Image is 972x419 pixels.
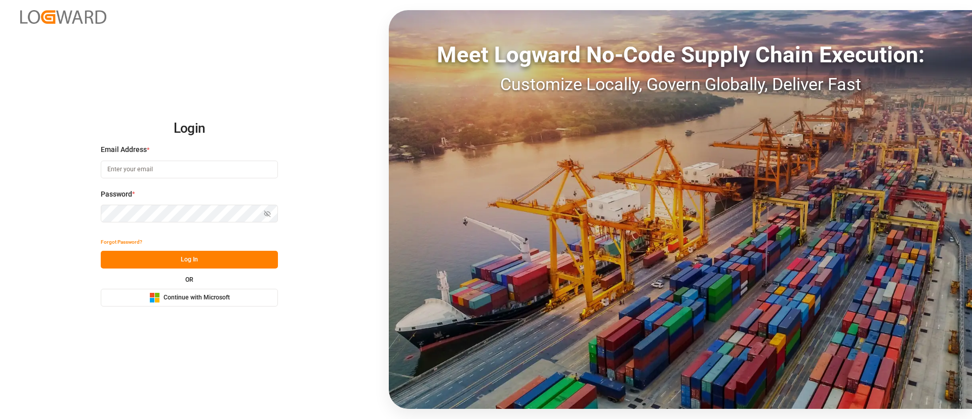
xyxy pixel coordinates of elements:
div: Customize Locally, Govern Globally, Deliver Fast [389,71,972,97]
span: Continue with Microsoft [164,293,230,302]
small: OR [185,277,193,283]
span: Email Address [101,144,147,155]
button: Continue with Microsoft [101,289,278,307]
button: Log In [101,251,278,269]
div: Meet Logward No-Code Supply Chain Execution: [389,38,972,71]
button: Forgot Password? [101,233,142,251]
span: Password [101,189,132,200]
h2: Login [101,112,278,145]
input: Enter your email [101,161,278,178]
img: Logward_new_orange.png [20,10,106,24]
